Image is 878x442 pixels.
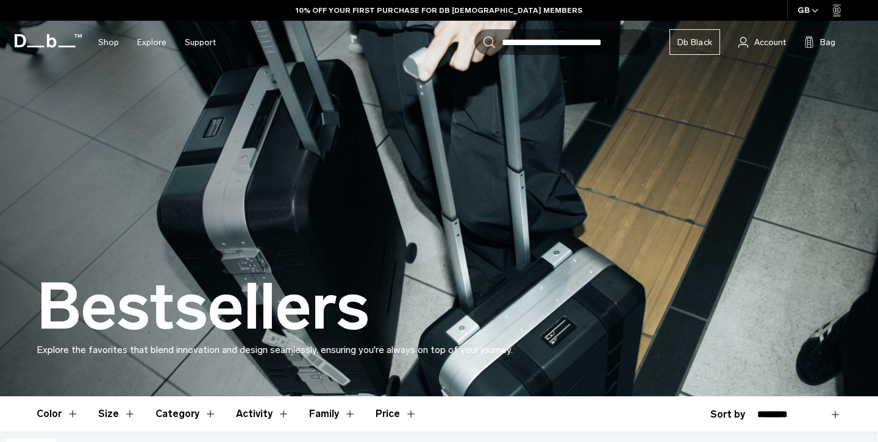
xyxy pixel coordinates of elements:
[37,272,369,343] h1: Bestsellers
[98,21,119,64] a: Shop
[37,344,513,355] span: Explore the favorites that blend innovation and design seamlessly, ensuring you're always on top ...
[309,396,356,432] button: Toggle Filter
[376,396,417,432] button: Toggle Price
[155,396,216,432] button: Toggle Filter
[738,35,786,49] a: Account
[236,396,290,432] button: Toggle Filter
[804,35,835,49] button: Bag
[89,21,225,64] nav: Main Navigation
[98,396,136,432] button: Toggle Filter
[754,36,786,49] span: Account
[820,36,835,49] span: Bag
[669,29,720,55] a: Db Black
[185,21,216,64] a: Support
[137,21,166,64] a: Explore
[296,5,582,16] a: 10% OFF YOUR FIRST PURCHASE FOR DB [DEMOGRAPHIC_DATA] MEMBERS
[37,396,79,432] button: Toggle Filter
